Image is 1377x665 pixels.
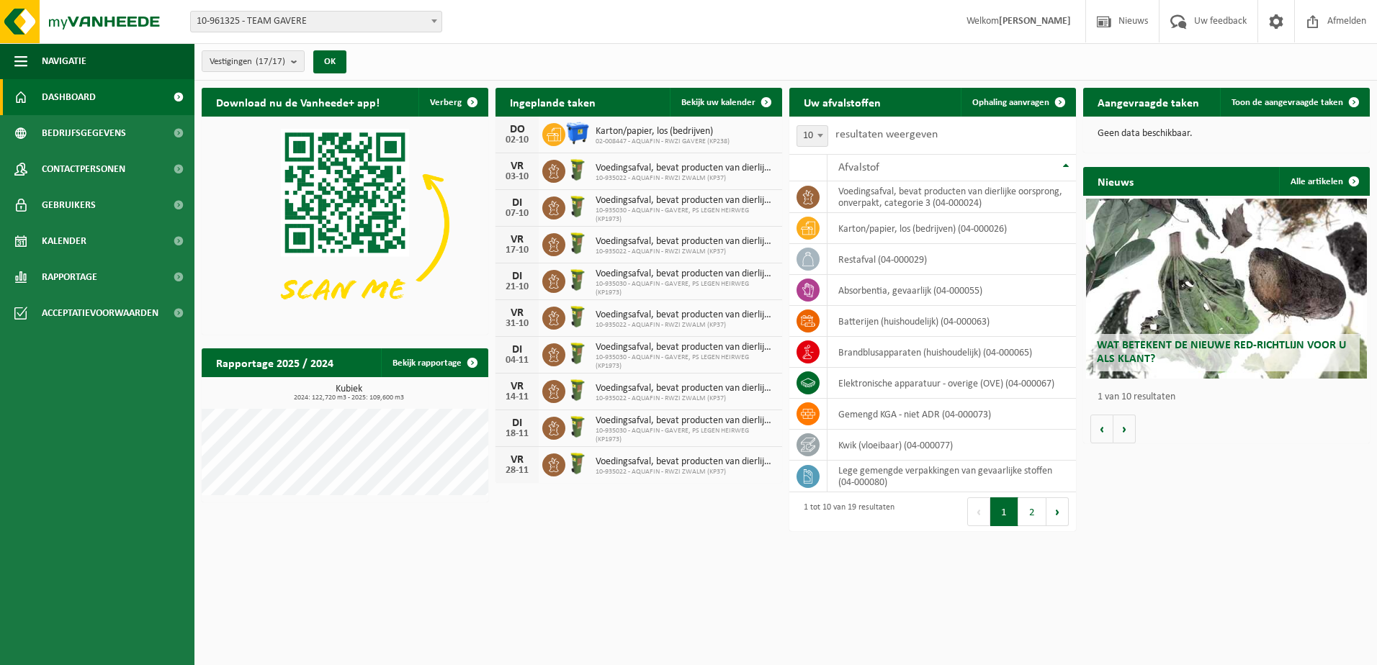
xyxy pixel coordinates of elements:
span: 10-935030 - AQUAFIN - GAVERE, PS LEGEN HEIRWEG (KP1973) [596,280,775,297]
p: Geen data beschikbaar. [1098,129,1355,139]
td: gemengd KGA - niet ADR (04-000073) [827,399,1076,430]
span: 10 [797,126,827,146]
span: 10 [797,125,828,147]
h2: Aangevraagde taken [1083,88,1214,116]
span: 10-935022 - AQUAFIN - RWZI ZWALM (KP37) [596,321,775,330]
span: 10-961325 - TEAM GAVERE [190,11,442,32]
div: 04-11 [503,356,531,366]
span: Gebruikers [42,187,96,223]
div: DI [503,197,531,209]
a: Toon de aangevraagde taken [1220,88,1368,117]
span: Voedingsafval, bevat producten van dierlijke oorsprong, onverpakt, categorie 3 [596,383,775,394]
button: Next [1046,497,1069,526]
span: Dashboard [42,79,96,115]
div: 07-10 [503,209,531,219]
a: Wat betekent de nieuwe RED-richtlijn voor u als klant? [1086,199,1367,379]
span: Karton/papier, los (bedrijven) [596,126,730,137]
span: Voedingsafval, bevat producten van dierlijke oorsprong, onverpakt, categorie 3 [596,309,775,321]
span: 10-961325 - TEAM GAVERE [191,12,441,32]
img: WB-0060-HPE-GN-50 [565,158,590,182]
button: Vestigingen(17/17) [202,50,305,72]
a: Alle artikelen [1279,167,1368,196]
span: Voedingsafval, bevat producten van dierlijke oorsprong, onverpakt, categorie 3 [596,342,775,353]
span: 10-935022 - AQUAFIN - RWZI ZWALM (KP37) [596,174,775,183]
span: Verberg [430,98,462,107]
span: Voedingsafval, bevat producten van dierlijke oorsprong, onverpakt, categorie 3 [596,415,775,427]
td: karton/papier, los (bedrijven) (04-000026) [827,213,1076,244]
div: DO [503,124,531,135]
span: Ophaling aanvragen [972,98,1049,107]
span: Contactpersonen [42,151,125,187]
span: Navigatie [42,43,86,79]
div: 17-10 [503,245,531,255]
span: Bedrijfsgegevens [42,115,126,151]
span: Acceptatievoorwaarden [42,295,158,331]
button: 2 [1018,497,1046,526]
div: DI [503,271,531,282]
div: 18-11 [503,429,531,439]
span: Voedingsafval, bevat producten van dierlijke oorsprong, onverpakt, categorie 3 [596,163,775,174]
td: batterijen (huishoudelijk) (04-000063) [827,306,1076,337]
button: OK [313,50,346,73]
span: Afvalstof [838,162,879,173]
span: Vestigingen [210,51,285,73]
img: WB-0060-HPE-GN-50 [565,341,590,366]
span: 2024: 122,720 m3 - 2025: 109,600 m3 [209,394,488,402]
a: Bekijk rapportage [381,348,487,377]
img: WB-0060-HPE-GN-50 [565,304,590,329]
img: WB-0060-HPE-GN-50 [565,231,590,255]
button: Vorige [1090,415,1113,443]
div: 21-10 [503,282,531,292]
img: WB-0060-HPE-GN-50 [565,268,590,292]
div: 31-10 [503,319,531,329]
div: 28-11 [503,466,531,476]
div: VR [503,381,531,392]
td: brandblusapparaten (huishoudelijk) (04-000065) [827,337,1076,368]
div: 14-11 [503,392,531,402]
count: (17/17) [256,57,285,66]
a: Ophaling aanvragen [961,88,1075,117]
h3: Kubiek [209,384,488,402]
span: Kalender [42,223,86,259]
span: Rapportage [42,259,97,295]
strong: [PERSON_NAME] [999,16,1071,27]
span: 10-935022 - AQUAFIN - RWZI ZWALM (KP37) [596,248,775,256]
button: 1 [990,497,1018,526]
div: DI [503,417,531,429]
div: 02-10 [503,135,531,145]
button: Volgende [1113,415,1136,443]
td: elektronische apparatuur - overige (OVE) (04-000067) [827,368,1076,399]
span: Voedingsafval, bevat producten van dierlijke oorsprong, onverpakt, categorie 3 [596,195,775,207]
div: VR [503,234,531,245]
img: WB-0060-HPE-GN-50 [565,451,590,476]
div: VR [503,307,531,319]
h2: Uw afvalstoffen [789,88,895,116]
div: 1 tot 10 van 19 resultaten [797,496,894,528]
span: 10-935030 - AQUAFIN - GAVERE, PS LEGEN HEIRWEG (KP1973) [596,427,775,444]
button: Previous [967,497,990,526]
h2: Download nu de Vanheede+ app! [202,88,394,116]
label: resultaten weergeven [835,129,938,140]
h2: Rapportage 2025 / 2024 [202,348,348,376]
span: 10-935022 - AQUAFIN - RWZI ZWALM (KP37) [596,394,775,403]
span: Voedingsafval, bevat producten van dierlijke oorsprong, onverpakt, categorie 3 [596,456,775,468]
span: 10-935022 - AQUAFIN - RWZI ZWALM (KP37) [596,468,775,476]
img: WB-0060-HPE-GN-50 [565,194,590,219]
span: Wat betekent de nieuwe RED-richtlijn voor u als klant? [1097,340,1346,365]
img: WB-0060-HPE-GN-50 [565,415,590,439]
td: absorbentia, gevaarlijk (04-000055) [827,275,1076,306]
span: 10-935030 - AQUAFIN - GAVERE, PS LEGEN HEIRWEG (KP1973) [596,353,775,371]
span: 02-008447 - AQUAFIN - RWZI GAVERE (KP238) [596,137,730,146]
span: 10-935030 - AQUAFIN - GAVERE, PS LEGEN HEIRWEG (KP1973) [596,207,775,224]
img: WB-1100-HPE-BE-01 [565,121,590,145]
img: Download de VHEPlus App [202,117,488,332]
p: 1 van 10 resultaten [1098,392,1363,402]
span: Bekijk uw kalender [681,98,755,107]
img: WB-0060-HPE-GN-50 [565,378,590,402]
div: 03-10 [503,172,531,182]
span: Voedingsafval, bevat producten van dierlijke oorsprong, onverpakt, categorie 3 [596,236,775,248]
td: lege gemengde verpakkingen van gevaarlijke stoffen (04-000080) [827,461,1076,492]
div: VR [503,160,531,172]
a: Bekijk uw kalender [670,88,781,117]
td: voedingsafval, bevat producten van dierlijke oorsprong, onverpakt, categorie 3 (04-000024) [827,181,1076,213]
